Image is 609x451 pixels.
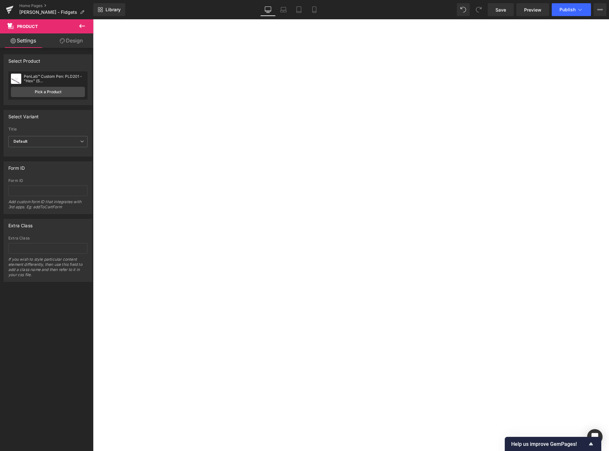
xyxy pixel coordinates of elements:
div: Select Variant [8,110,39,119]
div: Extra Class [8,219,32,228]
button: Show survey - Help us improve GemPages! [511,440,595,448]
a: Desktop [260,3,276,16]
a: Mobile [307,3,322,16]
a: Tablet [291,3,307,16]
span: Save [495,6,506,13]
div: Add custom form ID that integrates with 3rd apps. Eg: addToCartForm [8,199,88,214]
div: If you wish to style particular content element differently, then use this field to add a class n... [8,257,88,282]
span: Preview [524,6,541,13]
b: Default [14,139,27,144]
a: Pick a Product [11,87,85,97]
button: Publish [552,3,591,16]
span: [PERSON_NAME] - Fidgets [19,10,77,15]
a: Preview [516,3,549,16]
label: Title [8,127,88,133]
a: New Library [93,3,125,16]
div: PenLab™ Custom Pen: PLD201 - "Hex" (S... [24,74,85,83]
img: pImage [11,74,21,84]
div: Select Product [8,55,41,64]
button: More [594,3,606,16]
a: Laptop [276,3,291,16]
div: Open Intercom Messenger [587,429,603,445]
button: Undo [457,3,470,16]
span: Help us improve GemPages! [511,441,587,447]
button: Redo [472,3,485,16]
a: Home Pages [19,3,93,8]
span: Product [17,24,38,29]
a: Design [48,33,95,48]
div: Form ID [8,162,25,171]
div: Form ID [8,178,88,183]
span: Library [106,7,121,13]
span: Publish [559,7,576,12]
div: Extra Class [8,236,88,240]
